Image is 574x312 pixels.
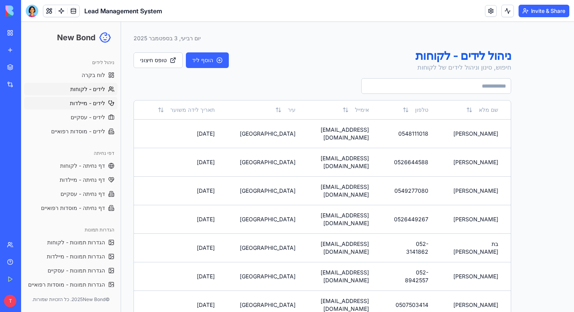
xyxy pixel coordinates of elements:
span: הגדרות תמונות - לקוחות [26,217,84,224]
td: בת [PERSON_NAME] [420,212,490,240]
span: לוח בקרה [61,49,84,57]
td: 0526449267 [360,183,420,212]
td: 052-8942557 [360,240,420,269]
span: לידים - לקוחות [49,63,84,71]
span: דף נחיתה - מיילדות [39,154,84,162]
td: [DATE] [124,212,206,240]
h1: New Bond [36,10,75,21]
a: הגדרות תמונות - לקוחות [3,214,96,227]
td: [GEOGRAPHIC_DATA] [206,154,287,183]
td: [PERSON_NAME] [420,154,490,183]
td: [EMAIL_ADDRESS][DOMAIN_NAME] [287,240,360,269]
button: אימייל [321,80,348,96]
button: עיר [254,80,275,96]
td: [PERSON_NAME] [420,126,490,154]
div: הגדרות תמונות [3,202,96,214]
button: שם מלא [445,80,477,96]
span: הגדרות תמונות - עסקיים [27,245,84,253]
td: [EMAIL_ADDRESS][DOMAIN_NAME] [287,269,360,297]
a: הגדרות תמונות - עסקיים [3,242,96,255]
td: [GEOGRAPHIC_DATA] [206,240,287,269]
td: [DATE] [124,126,206,154]
span: דף נחיתה - לקוחות [39,140,84,148]
td: [PERSON_NAME] [420,240,490,269]
td: [EMAIL_ADDRESS][DOMAIN_NAME] [287,212,360,240]
img: logo [5,5,54,16]
span: הגדרות תמונות - מוסדות רפואיים [7,259,84,267]
p: © 2025 New Bond. כל הזכויות שמורות. [3,268,96,287]
a: לוח בקרה [3,47,96,59]
div: ניהול לידים [3,34,96,47]
td: [GEOGRAPHIC_DATA] [206,269,287,297]
a: טופס חיצוני [112,30,162,46]
p: חיפוש, סינון וניהול לידים של לקוחות [394,41,490,50]
td: 0549277080 [360,154,420,183]
td: [PERSON_NAME] [420,269,490,297]
td: 0507503414 [360,269,420,297]
h1: ניהול לידים - לקוחות [394,27,490,41]
td: [DATE] [124,240,206,269]
td: [GEOGRAPHIC_DATA] [206,97,287,126]
span: הגדרות תמונות - מיילדות [26,231,84,238]
td: [PERSON_NAME] [420,183,490,212]
td: [EMAIL_ADDRESS][DOMAIN_NAME] [287,97,360,126]
td: [EMAIL_ADDRESS][DOMAIN_NAME] [287,183,360,212]
button: הוסף ליד [165,30,208,46]
td: [GEOGRAPHIC_DATA] [206,126,287,154]
a: לידים - מוסדות רפואיים [3,103,96,116]
a: הגדרות תמונות - מוסדות רפואיים [3,256,96,269]
td: [EMAIL_ADDRESS][DOMAIN_NAME] [287,154,360,183]
button: תאריך לידה משוער [137,80,194,96]
td: [GEOGRAPHIC_DATA] [206,212,287,240]
td: 052-3141862 [360,212,420,240]
span: לידים - מיילדות [49,77,84,85]
button: טלפון [381,80,407,96]
td: [EMAIL_ADDRESS][DOMAIN_NAME] [287,126,360,154]
a: לידים - עסקיים [3,89,96,102]
a: דף נחיתה - מוסדות רפואיים [3,180,96,192]
span: דף נחיתה - עסקיים [39,168,84,176]
a: דף נחיתה - לקוחות [3,138,96,150]
span: Lead Management System [84,6,162,16]
td: [PERSON_NAME] [420,97,490,126]
a: הגדרות תמונות - מיילדות [3,228,96,241]
td: [GEOGRAPHIC_DATA] [206,183,287,212]
button: Invite & Share [519,5,569,17]
span: T [4,295,16,307]
div: דפי נחיתה [3,125,96,138]
td: 0548111018 [360,97,420,126]
div: יום רביעי, 3 בספטמבר 2025 [112,13,180,20]
span: לידים - עסקיים [50,91,84,99]
td: [DATE] [124,97,206,126]
a: דף נחיתה - עסקיים [3,166,96,178]
td: [DATE] [124,269,206,297]
td: 0526644588 [360,126,420,154]
td: [DATE] [124,154,206,183]
span: דף נחיתה - מוסדות רפואיים [20,182,84,190]
td: [DATE] [124,183,206,212]
a: לידים - לקוחות [3,61,96,74]
span: לידים - מוסדות רפואיים [30,106,84,113]
a: לידים - מיילדות [3,75,96,88]
a: דף נחיתה - מיילדות [3,152,96,164]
